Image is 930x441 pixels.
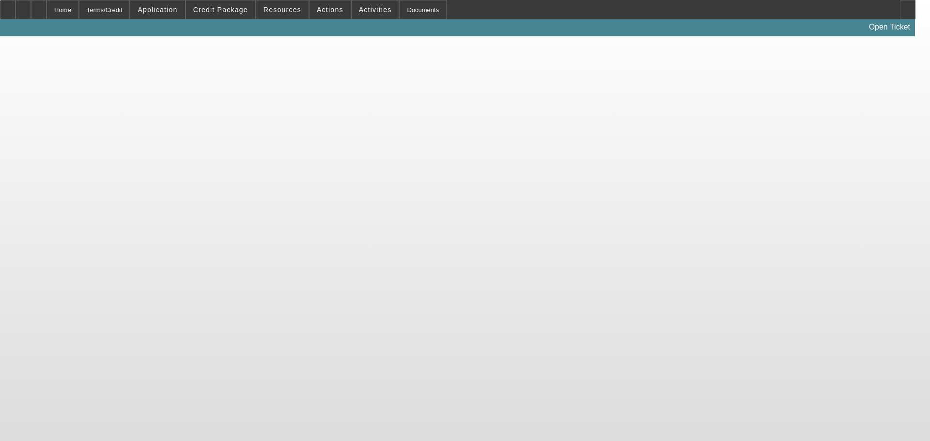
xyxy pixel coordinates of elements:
a: Open Ticket [865,19,914,35]
button: Application [130,0,185,19]
button: Credit Package [186,0,255,19]
button: Resources [256,0,309,19]
button: Actions [310,0,351,19]
button: Activities [352,0,399,19]
span: Actions [317,6,343,14]
span: Application [138,6,177,14]
span: Credit Package [193,6,248,14]
span: Activities [359,6,392,14]
span: Resources [263,6,301,14]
